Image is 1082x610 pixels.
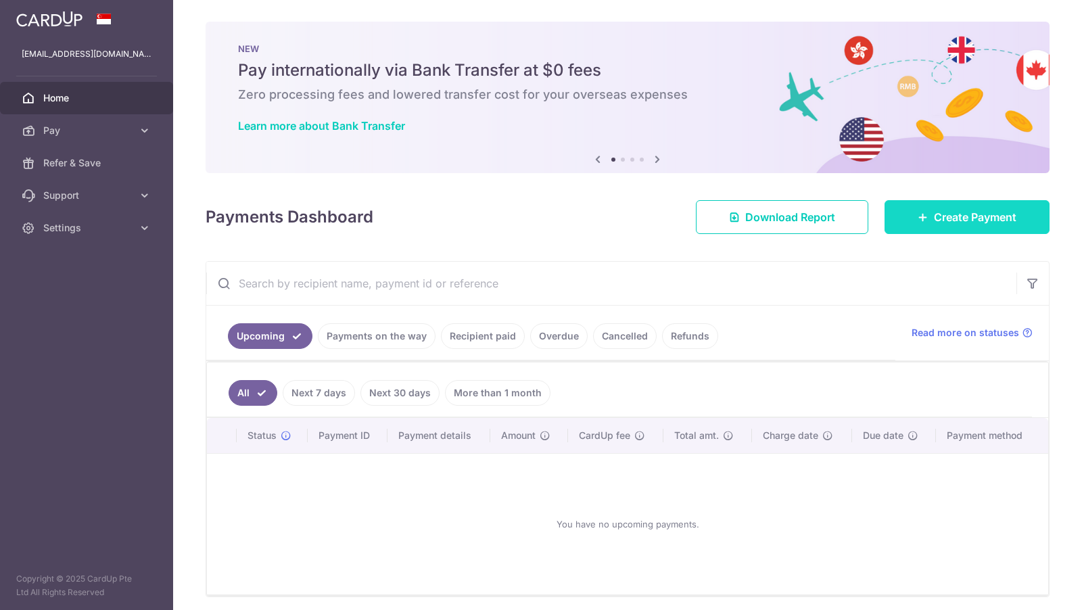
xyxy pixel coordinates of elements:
a: Create Payment [885,200,1050,234]
span: Status [248,429,277,442]
img: CardUp [16,11,83,27]
span: Due date [863,429,903,442]
span: Charge date [763,429,818,442]
a: Read more on statuses [912,326,1033,339]
th: Payment details [387,418,491,453]
a: Refunds [662,323,718,349]
a: Download Report [696,200,868,234]
a: Upcoming [228,323,312,349]
h4: Payments Dashboard [206,205,373,229]
span: Home [43,91,133,105]
span: Pay [43,124,133,137]
span: Total amt. [674,429,719,442]
a: More than 1 month [445,380,550,406]
img: Bank transfer banner [206,22,1050,173]
span: Read more on statuses [912,326,1019,339]
span: Support [43,189,133,202]
a: Overdue [530,323,588,349]
th: Payment method [936,418,1048,453]
span: CardUp fee [579,429,630,442]
a: Recipient paid [441,323,525,349]
span: Refer & Save [43,156,133,170]
span: Settings [43,221,133,235]
a: Cancelled [593,323,657,349]
span: Create Payment [934,209,1016,225]
div: You have no upcoming payments. [223,465,1032,584]
a: All [229,380,277,406]
span: Download Report [745,209,835,225]
span: Amount [501,429,536,442]
a: Learn more about Bank Transfer [238,119,405,133]
input: Search by recipient name, payment id or reference [206,262,1016,305]
th: Payment ID [308,418,387,453]
p: NEW [238,43,1017,54]
a: Payments on the way [318,323,436,349]
a: Next 30 days [360,380,440,406]
p: [EMAIL_ADDRESS][DOMAIN_NAME] [22,47,151,61]
h5: Pay internationally via Bank Transfer at $0 fees [238,60,1017,81]
a: Next 7 days [283,380,355,406]
h6: Zero processing fees and lowered transfer cost for your overseas expenses [238,87,1017,103]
